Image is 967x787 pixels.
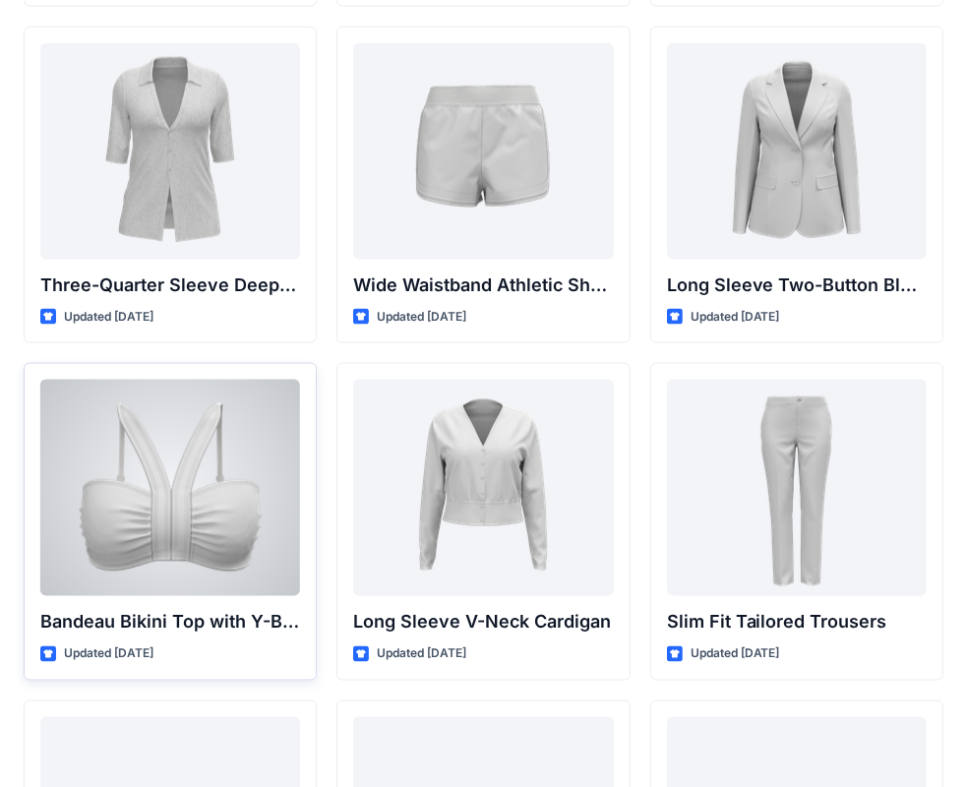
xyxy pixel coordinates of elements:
p: Bandeau Bikini Top with Y-Back Straps and Stitch Detail [40,608,300,636]
a: Three-Quarter Sleeve Deep V-Neck Button-Down Top [40,43,300,260]
a: Slim Fit Tailored Trousers [667,380,927,596]
p: Updated [DATE] [691,643,780,664]
a: Long Sleeve Two-Button Blazer with Flap Pockets [667,43,927,260]
p: Long Sleeve Two-Button Blazer with Flap Pockets [667,272,927,299]
p: Long Sleeve V-Neck Cardigan [353,608,613,636]
p: Updated [DATE] [64,307,153,328]
p: Slim Fit Tailored Trousers [667,608,927,636]
p: Wide Waistband Athletic Shorts [353,272,613,299]
p: Updated [DATE] [377,307,466,328]
p: Updated [DATE] [377,643,466,664]
p: Three-Quarter Sleeve Deep V-Neck Button-Down Top [40,272,300,299]
a: Bandeau Bikini Top with Y-Back Straps and Stitch Detail [40,380,300,596]
p: Updated [DATE] [64,643,153,664]
a: Long Sleeve V-Neck Cardigan [353,380,613,596]
a: Wide Waistband Athletic Shorts [353,43,613,260]
p: Updated [DATE] [691,307,780,328]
